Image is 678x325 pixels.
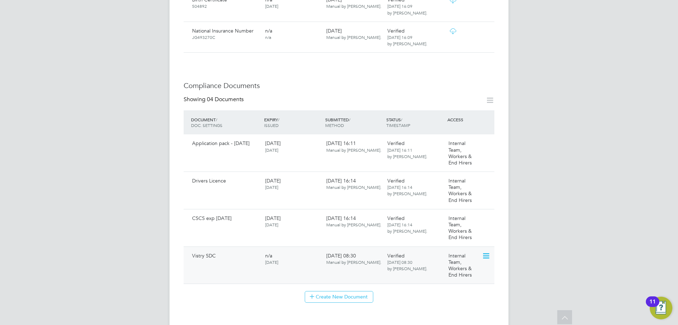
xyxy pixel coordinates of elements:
h3: Compliance Documents [184,81,494,90]
span: [DATE] [265,140,281,146]
span: [DATE] [265,222,278,227]
span: [DATE] [265,184,278,190]
span: n/a [265,253,272,259]
span: 504892 [192,3,207,9]
div: STATUS [385,113,446,132]
span: [DATE] 08:30 by [PERSON_NAME]. [387,259,427,271]
span: Internal Team, Workers & End Hirers [448,215,472,241]
span: ISSUED [264,122,279,128]
span: by [PERSON_NAME]. [387,41,427,46]
span: / [401,117,402,122]
span: Drivers Licence [192,178,226,184]
span: Verified [387,178,405,184]
div: SUBMITTED [323,113,385,132]
span: Vistry SDC [192,253,216,259]
div: Showing [184,96,245,103]
span: TIMESTAMP [386,122,410,128]
span: Internal Team, Workers & End Hirers [448,140,472,166]
span: / [349,117,350,122]
span: Verified [387,28,405,34]
span: [DATE] 16:11 [326,140,381,153]
span: Verified [387,140,405,146]
button: Create New Document [305,291,373,302]
div: [DATE] [323,25,385,43]
span: 04 Documents [207,96,244,103]
span: JG493270C [192,34,215,40]
div: n/a [262,25,323,43]
span: [DATE] 16:11 by [PERSON_NAME]. [387,147,427,159]
span: Verified [387,253,405,259]
span: [DATE] 16:14 [326,178,381,190]
span: [DATE] 16:14 by [PERSON_NAME]. [387,222,427,234]
span: [DATE] [265,259,278,265]
span: [DATE] [265,178,281,184]
span: Internal Team, Workers & End Hirers [448,253,472,278]
span: Manual by [PERSON_NAME]. [326,3,381,9]
span: Manual by [PERSON_NAME]. [326,147,381,153]
div: EXPIRY [262,113,323,132]
span: Manual by [PERSON_NAME]. [326,222,381,227]
span: [DATE] 16:09 [387,34,412,40]
div: DOCUMENT [189,113,262,132]
span: Manual by [PERSON_NAME]. [326,184,381,190]
span: [DATE] 16:14 by [PERSON_NAME]. [387,184,427,196]
span: [DATE] [265,147,278,153]
span: [DATE] [265,3,278,9]
div: 11 [649,302,656,311]
span: METHOD [325,122,344,128]
span: [DATE] [265,215,281,221]
span: Application pack - [DATE] [192,140,250,146]
span: / [278,117,279,122]
span: Internal Team, Workers & End Hirers [448,178,472,203]
button: Open Resource Center, 11 new notifications [650,297,672,319]
div: ACCESS [446,113,494,126]
div: National Insurance Number [189,25,262,43]
span: [DATE] 08:30 [326,253,381,265]
span: Manual by [PERSON_NAME]. [326,259,381,265]
span: by [PERSON_NAME]. [387,10,427,16]
span: DOC. SETTINGS [191,122,222,128]
span: Manual by [PERSON_NAME]. [326,34,381,40]
span: n/a [265,34,271,40]
span: Verified [387,215,405,221]
span: / [216,117,217,122]
span: [DATE] 16:14 [326,215,381,228]
span: [DATE] 16:09 [387,3,412,9]
span: CSCS exp [DATE] [192,215,232,221]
